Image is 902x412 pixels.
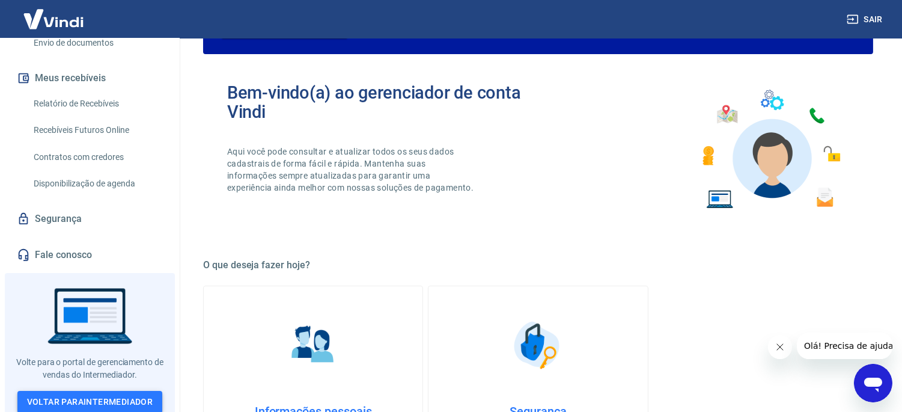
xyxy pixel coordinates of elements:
[29,118,165,143] a: Recebíveis Futuros Online
[14,1,93,37] img: Vindi
[29,145,165,170] a: Contratos com credores
[29,171,165,196] a: Disponibilização de agenda
[844,8,888,31] button: Sair
[692,83,849,216] img: Imagem de um avatar masculino com diversos icones exemplificando as funcionalidades do gerenciado...
[283,315,343,375] img: Informações pessoais
[7,8,101,18] span: Olá! Precisa de ajuda?
[227,146,476,194] p: Aqui você pode consultar e atualizar todos os seus dados cadastrais de forma fácil e rápida. Mant...
[854,364,892,402] iframe: Botão para abrir a janela de mensagens
[203,259,873,271] h5: O que deseja fazer hoje?
[227,83,538,121] h2: Bem-vindo(a) ao gerenciador de conta Vindi
[29,31,165,55] a: Envio de documentos
[14,206,165,232] a: Segurança
[768,335,792,359] iframe: Fechar mensagem
[797,333,892,359] iframe: Mensagem da empresa
[14,242,165,268] a: Fale conosco
[29,91,165,116] a: Relatório de Recebíveis
[14,65,165,91] button: Meus recebíveis
[508,315,568,375] img: Segurança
